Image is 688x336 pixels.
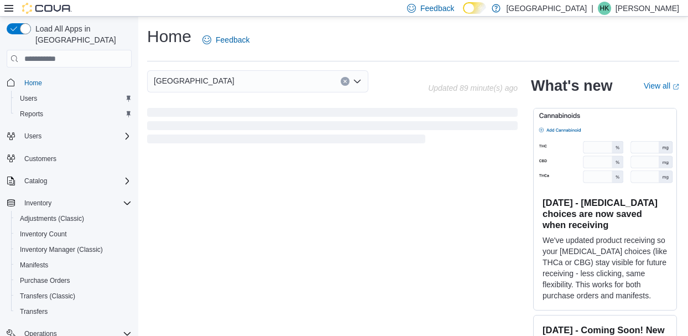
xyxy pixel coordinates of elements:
[2,195,136,211] button: Inventory
[20,174,132,188] span: Catalog
[11,226,136,242] button: Inventory Count
[15,305,52,318] a: Transfers
[11,242,136,257] button: Inventory Manager (Classic)
[20,174,51,188] button: Catalog
[15,243,132,256] span: Inventory Manager (Classic)
[147,110,518,146] span: Loading
[15,274,75,287] a: Purchase Orders
[20,75,132,89] span: Home
[353,77,362,86] button: Open list of options
[24,79,42,87] span: Home
[24,154,56,163] span: Customers
[20,261,48,270] span: Manifests
[428,84,518,92] p: Updated 89 minute(s) ago
[15,259,53,272] a: Manifests
[11,106,136,122] button: Reports
[673,84,679,90] svg: External link
[31,23,132,45] span: Load All Apps in [GEOGRAPHIC_DATA]
[198,29,254,51] a: Feedback
[11,304,136,319] button: Transfers
[600,2,609,15] span: HK
[20,130,132,143] span: Users
[543,235,668,301] p: We've updated product receiving so your [MEDICAL_DATA] choices (like THCa or CBG) stay visible fo...
[506,2,587,15] p: [GEOGRAPHIC_DATA]
[216,34,249,45] span: Feedback
[341,77,350,86] button: Clear input
[20,230,67,239] span: Inventory Count
[15,228,132,241] span: Inventory Count
[15,290,80,303] a: Transfers (Classic)
[24,199,51,208] span: Inventory
[22,3,72,14] img: Cova
[15,305,132,318] span: Transfers
[20,152,61,166] a: Customers
[2,128,136,144] button: Users
[20,197,132,210] span: Inventory
[2,173,136,189] button: Catalog
[24,132,41,141] span: Users
[616,2,679,15] p: [PERSON_NAME]
[591,2,593,15] p: |
[644,81,679,90] a: View allExternal link
[20,152,132,166] span: Customers
[20,214,84,223] span: Adjustments (Classic)
[11,91,136,106] button: Users
[420,3,454,14] span: Feedback
[20,307,48,316] span: Transfers
[24,177,47,185] span: Catalog
[15,228,71,241] a: Inventory Count
[11,288,136,304] button: Transfers (Classic)
[20,245,103,254] span: Inventory Manager (Classic)
[20,130,46,143] button: Users
[15,243,107,256] a: Inventory Manager (Classic)
[11,273,136,288] button: Purchase Orders
[20,276,70,285] span: Purchase Orders
[15,107,48,121] a: Reports
[15,274,132,287] span: Purchase Orders
[15,92,132,105] span: Users
[15,212,132,225] span: Adjustments (Classic)
[20,76,46,90] a: Home
[531,77,612,95] h2: What's new
[20,94,37,103] span: Users
[463,2,486,14] input: Dark Mode
[11,257,136,273] button: Manifests
[20,110,43,118] span: Reports
[15,290,132,303] span: Transfers (Classic)
[2,151,136,167] button: Customers
[15,259,132,272] span: Manifests
[2,74,136,90] button: Home
[15,212,88,225] a: Adjustments (Classic)
[543,197,668,230] h3: [DATE] - [MEDICAL_DATA] choices are now saved when receiving
[15,92,41,105] a: Users
[154,74,234,87] span: [GEOGRAPHIC_DATA]
[11,211,136,226] button: Adjustments (Classic)
[20,197,56,210] button: Inventory
[147,25,191,48] h1: Home
[598,2,611,15] div: Holly King
[15,107,132,121] span: Reports
[20,292,75,301] span: Transfers (Classic)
